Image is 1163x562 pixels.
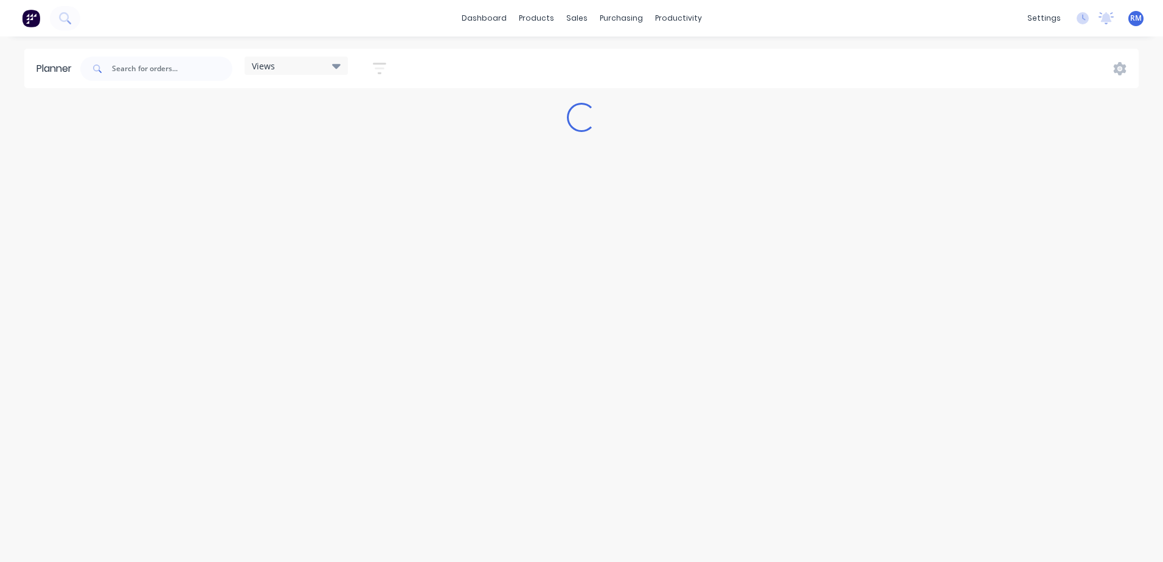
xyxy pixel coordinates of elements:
span: RM [1130,13,1142,24]
div: settings [1021,9,1067,27]
div: Planner [36,61,78,76]
input: Search for orders... [112,57,232,81]
div: productivity [649,9,708,27]
div: products [513,9,560,27]
div: purchasing [594,9,649,27]
div: sales [560,9,594,27]
a: dashboard [456,9,513,27]
img: Factory [22,9,40,27]
span: Views [252,60,275,72]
